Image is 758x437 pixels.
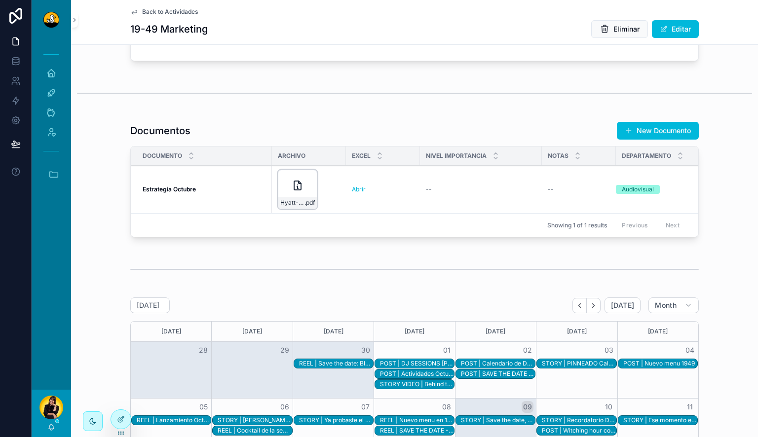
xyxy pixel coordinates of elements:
[616,185,708,194] a: Audiovisual
[542,426,616,435] div: POST | Witching hour cocktails
[132,322,210,341] div: [DATE]
[352,185,366,193] a: Abrir
[623,359,697,368] div: POST | Nuevo menu 1949
[613,24,640,34] span: Eliminar
[278,170,340,209] a: Hyatt-Centric---Estrategia-Octubre-(2).pdf
[142,8,198,16] span: Back to Actividades
[441,344,453,356] button: 01
[352,152,371,160] span: Excel
[548,185,554,193] span: --
[619,322,697,341] div: [DATE]
[197,344,209,356] button: 28
[461,416,535,425] div: STORY | Save the date, black tie halloween affair
[360,344,372,356] button: 30
[278,152,305,160] span: Archivo
[380,380,454,388] div: STORY VIDEO | Behind the scenes Latte Art
[380,369,454,378] div: POST | Actividades Octubre
[622,185,654,194] div: Audiovisual
[380,416,454,425] div: REEL | Nuevo menu en 19-49
[648,297,699,313] button: Month
[623,416,697,424] div: STORY | Ese momento en que decis solo un cafe y terminas con un gin tonic
[623,360,697,367] div: POST | Nuevo menu 1949
[352,185,414,193] a: Abrir
[380,360,454,367] div: POST | DJ SESSIONS [PERSON_NAME]
[684,344,696,356] button: 04
[218,416,292,424] div: STORY | [PERSON_NAME], [PERSON_NAME]
[572,298,587,313] button: Back
[461,416,535,424] div: STORY | Save the date, black tie [DATE] affair
[376,322,453,341] div: [DATE]
[603,401,615,413] button: 10
[547,221,607,229] span: Showing 1 of 1 results
[43,12,59,28] img: App logo
[280,199,304,207] span: Hyatt-Centric---Estrategia-Octubre-(2)
[213,322,291,341] div: [DATE]
[279,401,291,413] button: 06
[461,359,535,368] div: POST | Calendario de DJs Octubre y sus fechas
[130,22,208,36] h1: 19-49 Marketing
[299,416,373,424] div: STORY | Ya probaste el cafe tematico en nuestra terraza?
[542,416,616,424] div: STORY | Recordatorio DJ SESSIONS - [PERSON_NAME]
[542,416,616,425] div: STORY | Recordatorio DJ SESSIONS - Jessi G
[295,322,372,341] div: [DATE]
[426,185,432,193] span: --
[197,401,209,413] button: 05
[623,416,697,425] div: STORY | Ese momento en que decis solo un cafe y terminas con un gin tonic
[218,416,292,425] div: STORY | DJ Sessions, Jessi G
[299,416,373,425] div: STORY | Ya probaste el cafe tematico en nuestra terraza?
[587,298,601,313] button: Next
[360,401,372,413] button: 07
[143,185,196,193] strong: Estrategia Octubre
[130,124,190,138] h1: Documentos
[522,401,533,413] button: 09
[652,20,699,38] button: Editar
[137,300,159,310] h2: [DATE]
[32,39,71,202] div: scrollable content
[461,370,535,378] div: POST | SAVE THE DATE - Nuevo menu
[522,344,533,356] button: 02
[538,322,615,341] div: [DATE]
[542,359,616,368] div: STORY | PINNEADO Calendario de DJs octubre
[380,427,454,435] div: REEL | SAVE THE DATE - Nuevo menu
[137,416,211,425] div: REEL | Lanzamiento Octubre
[218,426,292,435] div: REEL | Cocktail de la semana, espresso martini
[299,359,373,368] div: REEL | Save the date: Black Tie Halloween Affair
[461,369,535,378] div: POST | SAVE THE DATE - Nuevo menu
[380,380,454,389] div: STORY VIDEO | Behind the scenes Latte Art
[617,122,699,140] button: New Documento
[461,360,535,367] div: POST | Calendario de DJs Octubre y sus fechas
[426,185,536,193] a: --
[655,301,677,310] span: Month
[380,426,454,435] div: REEL | SAVE THE DATE - Nuevo menu
[441,401,453,413] button: 08
[130,8,198,16] a: Back to Actividades
[611,301,634,310] span: [DATE]
[542,427,616,435] div: POST | Witching hour cocktails
[299,360,373,367] div: REEL | Save the date: Black Tie [DATE] Affair
[143,152,182,160] span: Documento
[218,427,292,435] div: REEL | Cocktail de la semana, espresso martini
[622,152,671,160] span: Departamento
[684,401,696,413] button: 11
[304,199,315,207] span: .pdf
[380,416,454,424] div: REEL | Nuevo menu en 19-49
[380,359,454,368] div: POST | DJ SESSIONS vale merino
[380,370,454,378] div: POST | Actividades Octubre
[542,360,616,367] div: STORY | PINNEADO Calendario de DJs octubre
[548,152,568,160] span: Notas
[457,322,534,341] div: [DATE]
[279,344,291,356] button: 29
[591,20,648,38] button: Eliminar
[605,297,641,313] button: [DATE]
[143,185,266,193] a: Estrategia Octubre
[548,185,610,193] a: --
[137,416,211,424] div: REEL | Lanzamiento Octubre
[603,344,615,356] button: 03
[426,152,487,160] span: Nivel Importancia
